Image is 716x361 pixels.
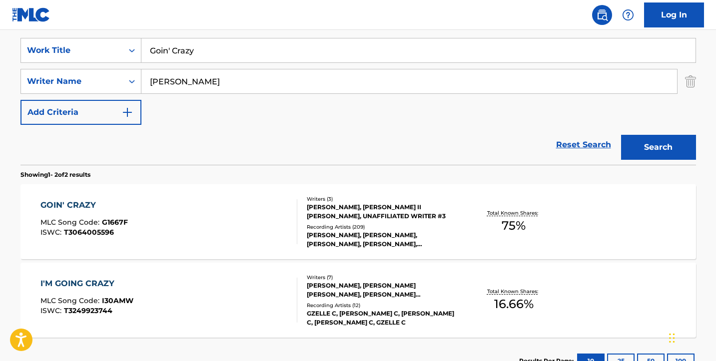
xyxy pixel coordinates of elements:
[20,263,696,338] a: I'M GOING CRAZYMLC Song Code:I30AMWISWC:T3249923744Writers (7)[PERSON_NAME], [PERSON_NAME] [PERSO...
[40,278,133,290] div: I'M GOING CRAZY
[621,135,696,160] button: Search
[487,288,541,295] p: Total Known Shares:
[20,170,90,179] p: Showing 1 - 2 of 2 results
[40,199,128,211] div: GOIN' CRAZY
[685,69,696,94] img: Delete Criterion
[307,274,458,281] div: Writers ( 7 )
[20,38,696,165] form: Search Form
[64,228,114,237] span: T3064005596
[121,106,133,118] img: 9d2ae6d4665cec9f34b9.svg
[307,281,458,299] div: [PERSON_NAME], [PERSON_NAME] [PERSON_NAME], [PERSON_NAME] [PERSON_NAME] [PERSON_NAME], [PERSON_NA...
[494,295,534,313] span: 16.66 %
[102,218,128,227] span: G1667F
[551,134,616,156] a: Reset Search
[592,5,612,25] a: Public Search
[12,7,50,22] img: MLC Logo
[40,228,64,237] span: ISWC :
[307,223,458,231] div: Recording Artists ( 209 )
[502,217,526,235] span: 75 %
[20,184,696,259] a: GOIN' CRAZYMLC Song Code:G1667FISWC:T3064005596Writers (3)[PERSON_NAME], [PERSON_NAME] II [PERSON...
[64,306,112,315] span: T3249923744
[307,302,458,309] div: Recording Artists ( 12 )
[40,218,102,227] span: MLC Song Code :
[644,2,704,27] a: Log In
[618,5,638,25] div: Help
[307,195,458,203] div: Writers ( 3 )
[40,296,102,305] span: MLC Song Code :
[307,231,458,249] div: [PERSON_NAME], [PERSON_NAME], [PERSON_NAME], [PERSON_NAME], [PERSON_NAME]
[40,306,64,315] span: ISWC :
[27,75,117,87] div: Writer Name
[622,9,634,21] img: help
[669,323,675,353] div: Drag
[307,309,458,327] div: GZELLE C, [PERSON_NAME] C, [PERSON_NAME] C, [PERSON_NAME] C, GZELLE C
[487,209,541,217] p: Total Known Shares:
[307,203,458,221] div: [PERSON_NAME], [PERSON_NAME] II [PERSON_NAME], UNAFFILIATED WRITER #3
[20,100,141,125] button: Add Criteria
[666,313,716,361] iframe: Chat Widget
[102,296,133,305] span: I30AMW
[596,9,608,21] img: search
[27,44,117,56] div: Work Title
